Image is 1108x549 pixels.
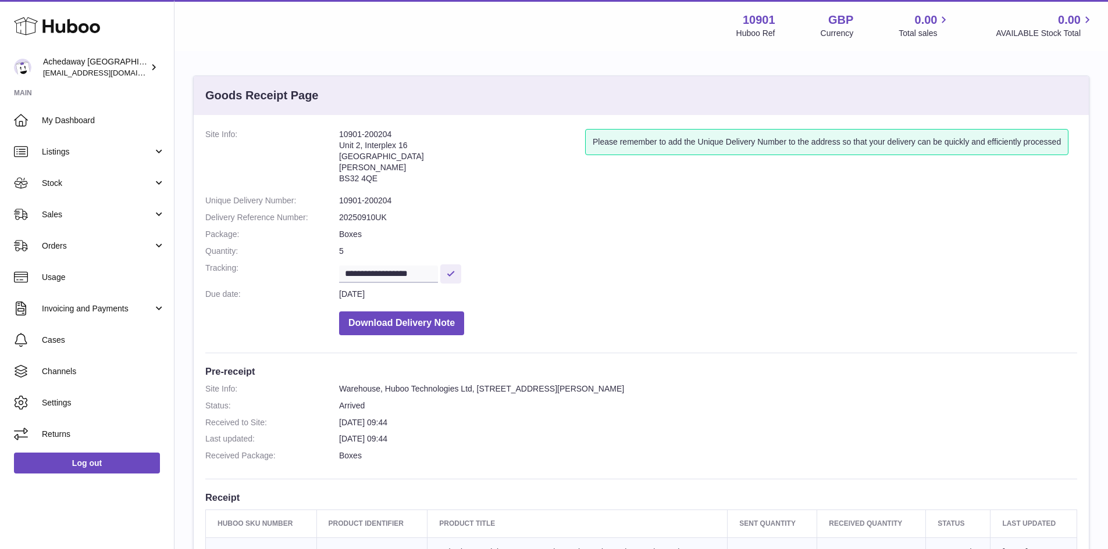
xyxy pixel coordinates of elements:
th: Received Quantity [817,510,926,537]
span: My Dashboard [42,115,165,126]
div: Achedaway [GEOGRAPHIC_DATA] [43,56,148,78]
span: Sales [42,209,153,220]
span: Usage [42,272,165,283]
a: 0.00 AVAILABLE Stock Total [996,12,1094,39]
th: Product Identifier [316,510,427,537]
span: AVAILABLE Stock Total [996,28,1094,39]
img: admin@newpb.co.uk [14,59,31,76]
dt: Delivery Reference Number: [205,212,339,223]
th: Product title [427,510,728,537]
span: Stock [42,178,153,189]
dd: Boxes [339,229,1077,240]
strong: 10901 [743,12,775,28]
dt: Due date: [205,289,339,300]
dt: Unique Delivery Number: [205,195,339,206]
h3: Receipt [205,491,1077,504]
span: [EMAIL_ADDRESS][DOMAIN_NAME] [43,68,171,77]
div: Please remember to add the Unique Delivery Number to the address so that your delivery can be qui... [585,129,1068,155]
dd: 20250910UK [339,212,1077,223]
th: Sent Quantity [728,510,817,537]
th: Huboo SKU Number [206,510,317,537]
span: Channels [42,366,165,377]
dd: [DATE] 09:44 [339,433,1077,444]
dd: Arrived [339,400,1077,411]
dt: Status: [205,400,339,411]
a: Log out [14,453,160,473]
span: 0.00 [1058,12,1081,28]
dd: 5 [339,246,1077,257]
address: 10901-200204 Unit 2, Interplex 16 [GEOGRAPHIC_DATA] [PERSON_NAME] BS32 4QE [339,129,585,189]
th: Last updated [991,510,1077,537]
dt: Site Info: [205,383,339,394]
dd: [DATE] [339,289,1077,300]
dt: Quantity: [205,246,339,257]
dt: Received Package: [205,450,339,461]
th: Status [926,510,991,537]
span: Listings [42,146,153,157]
span: Cases [42,335,165,346]
span: 0.00 [915,12,938,28]
dd: Warehouse, Huboo Technologies Ltd, [STREET_ADDRESS][PERSON_NAME] [339,383,1077,394]
span: Settings [42,397,165,408]
dt: Tracking: [205,263,339,283]
div: Currency [821,28,854,39]
dt: Last updated: [205,433,339,444]
a: 0.00 Total sales [899,12,950,39]
dt: Package: [205,229,339,240]
strong: GBP [828,12,853,28]
h3: Goods Receipt Page [205,88,319,103]
dd: [DATE] 09:44 [339,417,1077,428]
dd: 10901-200204 [339,195,1077,206]
span: Total sales [899,28,950,39]
dt: Site Info: [205,129,339,189]
span: Orders [42,241,153,252]
span: Invoicing and Payments [42,303,153,314]
h3: Pre-receipt [205,365,1077,378]
dt: Received to Site: [205,417,339,428]
span: Returns [42,429,165,440]
div: Huboo Ref [736,28,775,39]
dd: Boxes [339,450,1077,461]
button: Download Delivery Note [339,311,464,335]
